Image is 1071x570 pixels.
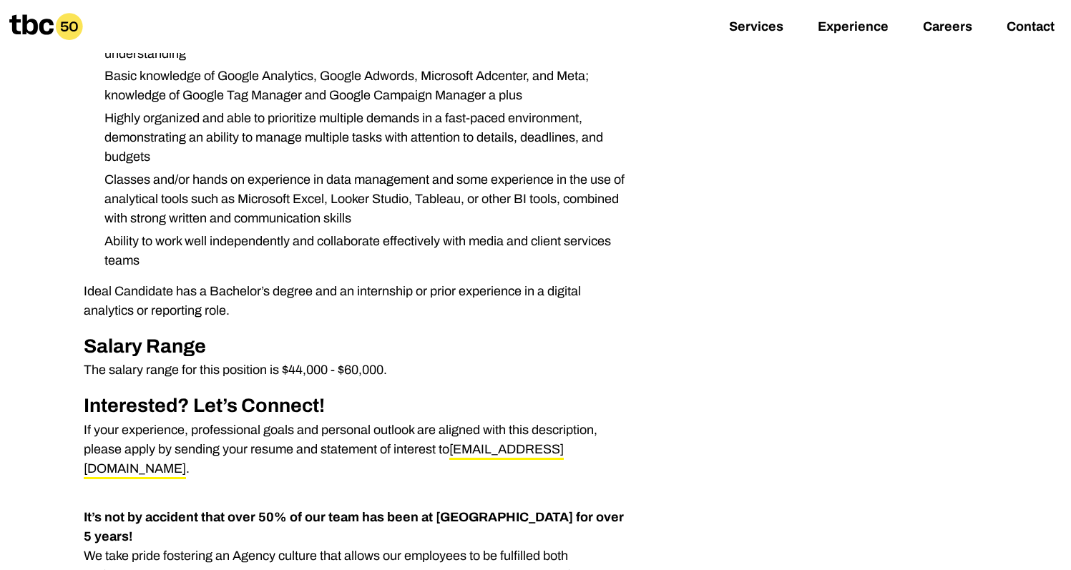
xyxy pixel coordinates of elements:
[93,232,633,270] li: Ability to work well independently and collaborate effectively with media and client services teams
[93,109,633,167] li: Highly organized and able to prioritize multiple demands in a fast-paced environment, demonstrati...
[84,510,624,544] strong: It’s not by accident that over 50% of our team has been at [GEOGRAPHIC_DATA] for over 5 years!
[818,19,889,36] a: Experience
[84,360,633,380] p: The salary range for this position is $44,000 - $60,000.
[84,391,633,421] h2: Interested? Let’s Connect!
[923,19,972,36] a: Careers
[1007,19,1055,36] a: Contact
[84,332,633,361] h2: Salary Range
[93,170,633,228] li: Classes and/or hands on experience in data management and some experience in the use of analytica...
[84,282,633,320] p: Ideal Candidate has a Bachelor’s degree and an internship or prior experience in a digital analyt...
[84,421,633,478] p: If your experience, professional goals and personal outlook are aligned with this description, pl...
[729,19,783,36] a: Services
[93,67,633,105] li: Basic knowledge of Google Analytics, Google Adwords, Microsoft Adcenter, and Meta; knowledge of G...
